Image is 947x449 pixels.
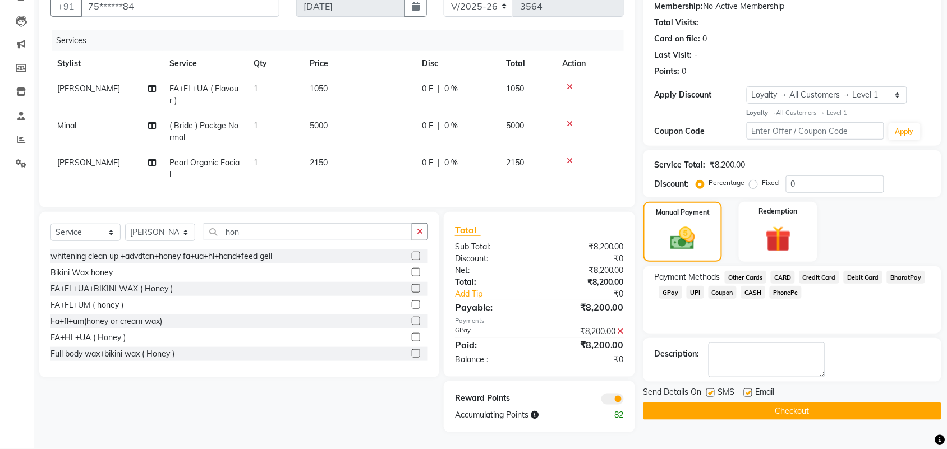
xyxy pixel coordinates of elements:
th: Stylist [50,51,163,76]
span: PhonePe [770,286,802,299]
div: Payments [455,316,624,326]
div: ₹8,200.00 [539,338,632,351]
span: 0 % [444,83,458,95]
div: FA+FL+UM ( honey ) [50,299,123,311]
label: Redemption [759,206,798,216]
div: FA+HL+UA ( Honey ) [50,332,126,344]
div: ₹8,200.00 [539,300,632,314]
span: 1050 [310,84,328,94]
div: GPay [447,326,540,337]
strong: Loyalty → [747,109,776,117]
div: Bikini Wax honey [50,267,113,279]
span: 1 [254,158,258,168]
th: Service [163,51,247,76]
span: 0 F [422,157,433,169]
div: Card on file: [655,33,701,45]
div: Paid: [447,338,540,351]
div: 82 [586,409,632,421]
input: Search or Scan [204,223,412,240]
div: 0 [703,33,707,45]
div: ₹0 [555,288,632,300]
div: Discount: [655,178,689,190]
div: ₹8,200.00 [539,241,632,253]
span: CARD [771,271,795,284]
span: Coupon [709,286,737,299]
label: Fixed [762,178,779,188]
div: Balance : [447,354,540,365]
span: 1 [254,121,258,131]
span: CASH [741,286,765,299]
div: whitening clean up +advdtan+honey fa+ua+hl+hand+feed gell [50,251,272,262]
span: Other Cards [725,271,766,284]
div: ₹0 [539,253,632,265]
div: - [695,49,698,61]
div: Net: [447,265,540,276]
span: | [438,157,440,169]
span: Debit Card [844,271,882,284]
a: Add Tip [447,288,555,300]
span: Payment Methods [655,271,720,283]
label: Manual Payment [656,207,710,217]
button: Apply [889,123,921,140]
div: Service Total: [655,159,706,171]
div: Membership: [655,1,704,12]
span: | [438,120,440,132]
span: | [438,83,440,95]
div: FA+FL+UA+BIKINI WAX ( Honey ) [50,283,173,295]
div: ₹8,200.00 [539,326,632,337]
span: Credit Card [799,271,840,284]
div: Services [52,30,632,51]
div: Total Visits: [655,17,699,29]
div: Fa+fl+um(honey or cream wax) [50,316,162,327]
span: FA+FL+UA ( Flavour ) [169,84,238,105]
span: 1 [254,84,258,94]
img: _cash.svg [663,224,703,253]
div: Points: [655,66,680,77]
span: Send Details On [643,386,702,400]
input: Enter Offer / Coupon Code [747,122,884,140]
div: ₹8,200.00 [710,159,746,171]
div: Coupon Code [655,126,747,137]
div: All Customers → Level 1 [747,108,930,118]
span: [PERSON_NAME] [57,158,120,168]
div: Accumulating Points [447,409,586,421]
div: ₹8,200.00 [539,276,632,288]
span: Minal [57,121,76,131]
th: Disc [415,51,499,76]
div: Discount: [447,253,540,265]
span: [PERSON_NAME] [57,84,120,94]
div: 0 [682,66,687,77]
span: Email [756,386,775,400]
th: Qty [247,51,303,76]
div: No Active Membership [655,1,930,12]
span: 0 F [422,83,433,95]
span: Pearl Organic Facial [169,158,240,179]
th: Action [555,51,624,76]
span: UPI [687,286,704,299]
div: Last Visit: [655,49,692,61]
div: Apply Discount [655,89,747,101]
div: Reward Points [447,392,540,405]
th: Total [499,51,555,76]
span: 0 % [444,157,458,169]
button: Checkout [643,402,941,420]
div: Description: [655,348,700,360]
span: Total [455,224,481,236]
span: 2150 [506,158,524,168]
span: BharatPay [887,271,925,284]
div: Payable: [447,300,540,314]
th: Price [303,51,415,76]
span: 0 % [444,120,458,132]
div: ₹0 [539,354,632,365]
div: ₹8,200.00 [539,265,632,276]
span: 5000 [310,121,328,131]
div: Full body wax+bikini wax ( Honey ) [50,348,174,360]
div: Sub Total: [447,241,540,253]
span: 1050 [506,84,524,94]
img: _gift.svg [757,223,799,255]
span: ( Bride ) Packge Normal [169,121,238,142]
span: 0 F [422,120,433,132]
span: 2150 [310,158,328,168]
span: SMS [718,386,735,400]
label: Percentage [709,178,745,188]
